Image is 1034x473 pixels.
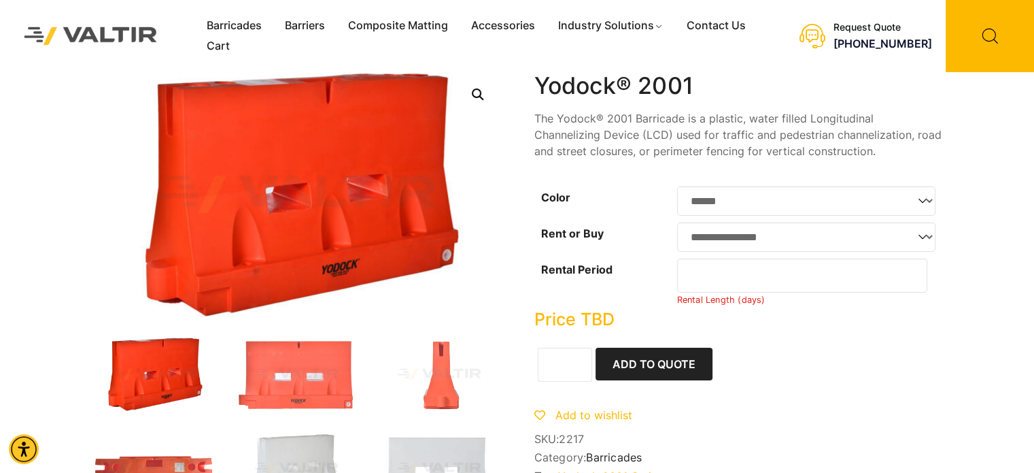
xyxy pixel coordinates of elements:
a: Industry Solutions [547,16,675,36]
span: Category: [534,451,942,464]
div: Request Quote [833,22,932,33]
input: Product quantity [538,348,592,382]
input: Number [677,259,928,293]
span: 2217 [559,432,584,446]
a: Open this option [466,82,490,107]
a: Accessories [460,16,547,36]
button: Add to Quote [596,348,712,380]
label: Color [541,191,570,204]
span: SKU: [534,433,942,446]
label: Rent or Buy [541,227,604,240]
img: 2001_Org_3Q-1.jpg [92,338,215,411]
a: Barriers [273,16,337,36]
th: Rental Period [534,255,677,309]
a: call (888) 496-3625 [833,37,932,50]
img: Valtir Rentals [10,13,171,59]
span: Add to wishlist [555,408,632,422]
img: 2001_Org_Side.jpg [378,338,500,411]
a: Contact Us [675,16,757,36]
img: 2001_Org_Front.jpg [235,338,358,411]
a: Add to wishlist [534,408,632,422]
bdi: Price TBD [534,309,615,329]
a: Cart [195,36,241,56]
small: Rental Length (days) [677,295,765,305]
p: The Yodock® 2001 Barricade is a plastic, water filled Longitudinal Channelizing Device (LCD) used... [534,110,942,159]
h1: Yodock® 2001 [534,72,942,100]
a: Barricades [586,451,642,464]
div: Accessibility Menu [9,434,39,464]
a: Barricades [195,16,273,36]
a: Composite Matting [337,16,460,36]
